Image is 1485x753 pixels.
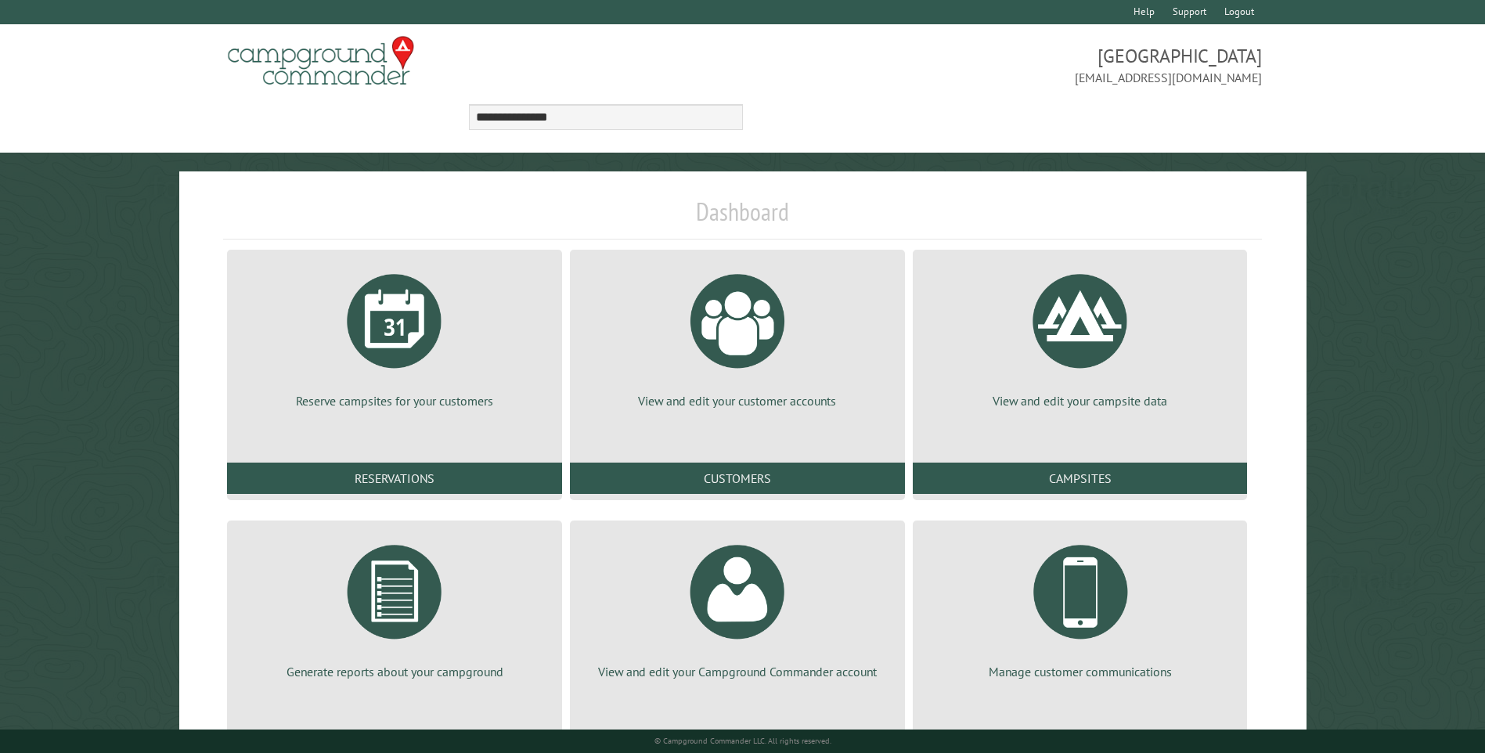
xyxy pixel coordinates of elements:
[654,736,831,746] small: © Campground Commander LLC. All rights reserved.
[246,663,543,680] p: Generate reports about your campground
[589,533,886,680] a: View and edit your Campground Commander account
[246,262,543,409] a: Reserve campsites for your customers
[932,533,1229,680] a: Manage customer communications
[223,31,419,92] img: Campground Commander
[246,392,543,409] p: Reserve campsites for your customers
[589,262,886,409] a: View and edit your customer accounts
[913,463,1248,494] a: Campsites
[246,533,543,680] a: Generate reports about your campground
[932,392,1229,409] p: View and edit your campsite data
[227,463,562,494] a: Reservations
[743,43,1262,87] span: [GEOGRAPHIC_DATA] [EMAIL_ADDRESS][DOMAIN_NAME]
[932,262,1229,409] a: View and edit your campsite data
[932,663,1229,680] p: Manage customer communications
[570,463,905,494] a: Customers
[223,196,1261,240] h1: Dashboard
[589,392,886,409] p: View and edit your customer accounts
[589,663,886,680] p: View and edit your Campground Commander account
